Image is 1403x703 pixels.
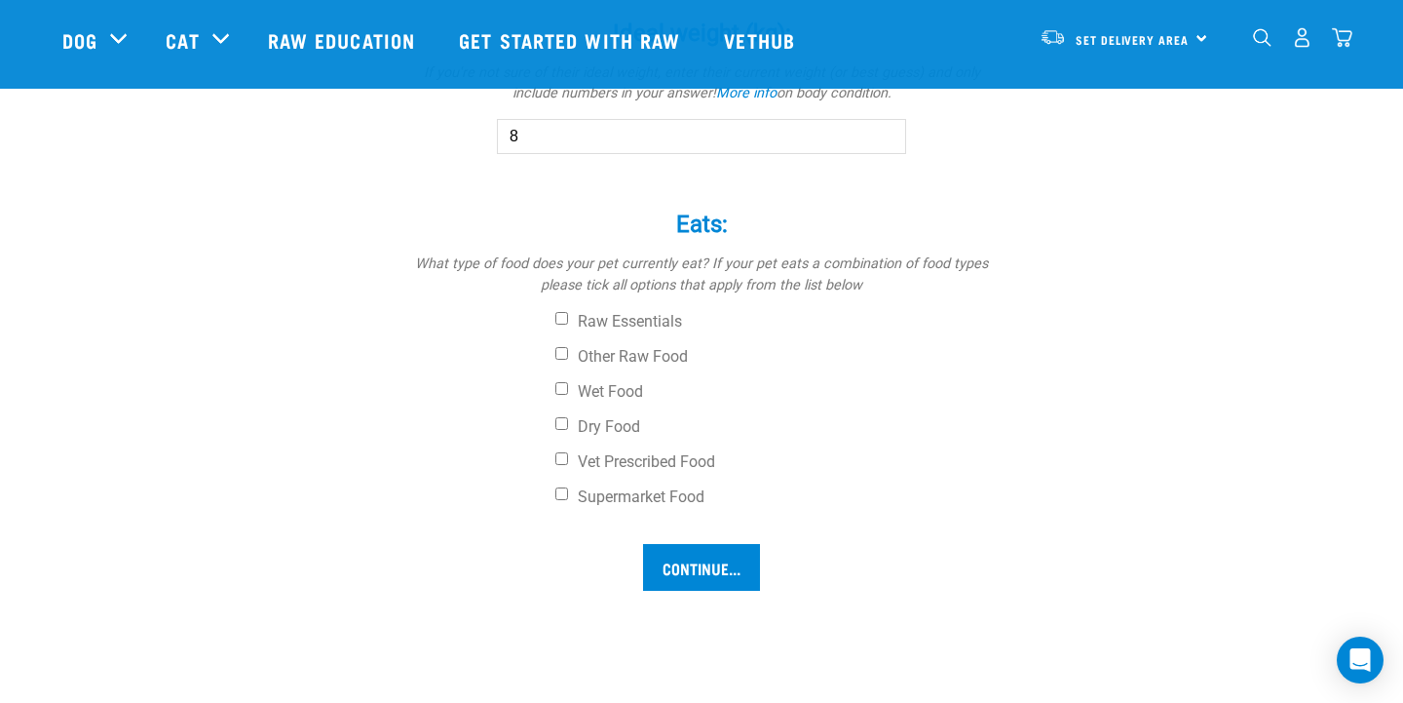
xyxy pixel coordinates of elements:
[555,382,568,395] input: Wet Food
[1337,637,1384,683] div: Open Intercom Messenger
[555,417,568,430] input: Dry Food
[1332,27,1352,48] img: home-icon@2x.png
[716,85,777,101] a: More info
[409,207,994,242] label: Eats:
[555,347,568,360] input: Other Raw Food
[1040,28,1066,46] img: van-moving.png
[555,488,568,500] input: Supermarket Food
[555,382,994,402] label: Wet Food
[555,347,994,367] label: Other Raw Food
[62,25,97,55] a: Dog
[248,1,439,79] a: Raw Education
[439,1,704,79] a: Get started with Raw
[704,1,819,79] a: Vethub
[1253,28,1271,47] img: home-icon-1@2x.png
[643,544,760,591] input: Continue...
[409,254,994,295] p: What type of food does your pet currently eat? If your pet eats a combination of food types pleas...
[555,417,994,437] label: Dry Food
[555,488,994,507] label: Supermarket Food
[1076,36,1189,43] span: Set Delivery Area
[555,312,568,325] input: Raw Essentials
[166,25,199,55] a: Cat
[555,452,568,465] input: Vet Prescribed Food
[555,452,994,472] label: Vet Prescribed Food
[555,312,994,332] label: Raw Essentials
[1292,27,1312,48] img: user.png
